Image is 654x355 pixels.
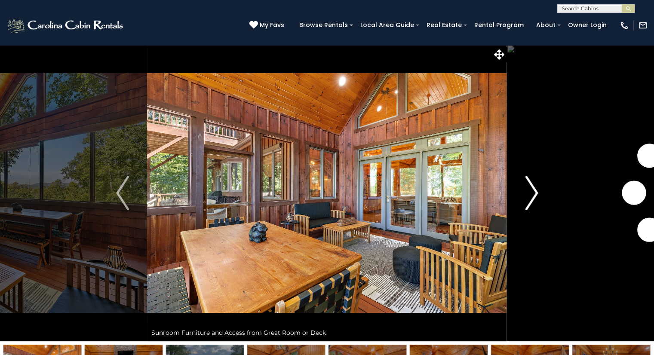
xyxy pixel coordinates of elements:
img: arrow [525,176,538,210]
a: Local Area Guide [356,18,418,32]
a: Real Estate [422,18,466,32]
a: About [532,18,560,32]
img: arrow [116,176,129,210]
img: mail-regular-white.png [638,21,648,30]
button: Previous [98,45,147,341]
a: Browse Rentals [295,18,352,32]
span: My Favs [260,21,284,30]
img: phone-regular-white.png [620,21,629,30]
a: My Favs [249,21,286,30]
a: Owner Login [564,18,611,32]
div: Sunroom Furniture and Access from Great Room or Deck [147,324,507,341]
button: Next [507,45,556,341]
img: White-1-2.png [6,17,126,34]
a: Rental Program [470,18,528,32]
